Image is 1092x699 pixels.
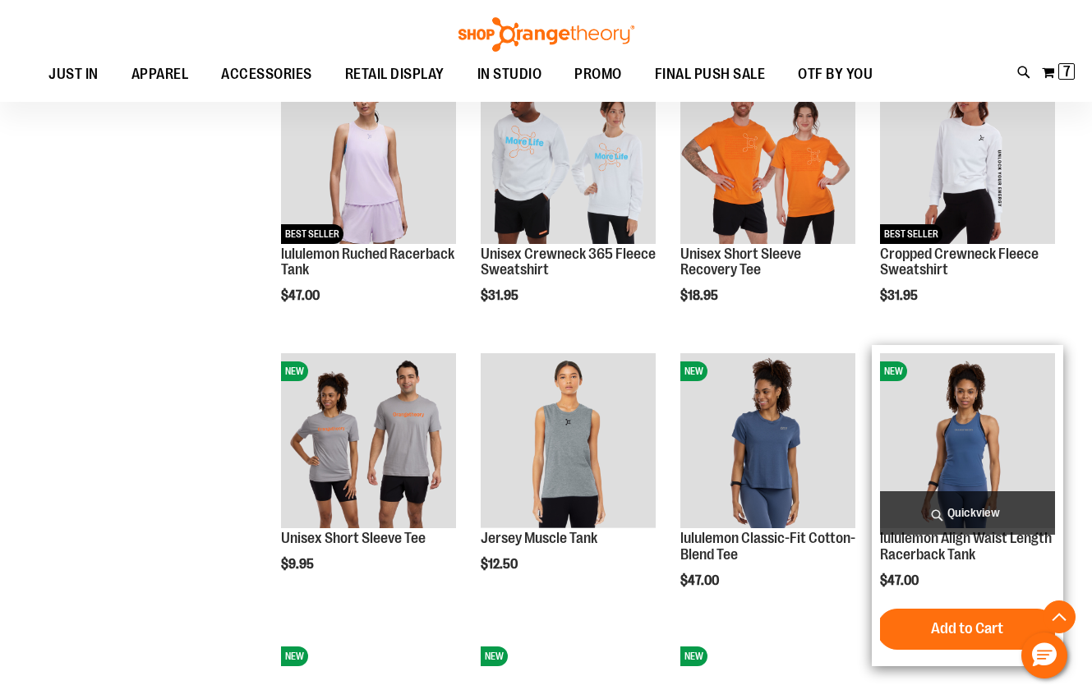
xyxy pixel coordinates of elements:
[481,353,656,528] img: Jersey Muscle Tank
[672,345,864,630] div: product
[880,573,921,588] span: $47.00
[345,56,445,93] span: RETAIL DISPLAY
[880,246,1039,278] a: Cropped Crewneck Fleece Sweatshirt
[680,361,707,381] span: NEW
[281,246,454,278] a: lululemon Ruched Racerback Tank
[680,288,721,303] span: $18.95
[281,224,343,244] span: BEST SELLER
[281,288,322,303] span: $47.00
[477,56,542,93] span: IN STUDIO
[481,288,521,303] span: $31.95
[880,353,1055,531] a: lululemon Align Waist Length Racerback TankNEW
[281,68,456,246] a: lululemon Ruched Racerback TankNEWBEST SELLER
[481,353,656,531] a: Jersey Muscle Tank
[680,68,855,246] a: Unisex Short Sleeve Recovery TeeNEW
[281,361,308,381] span: NEW
[205,56,329,94] a: ACCESSORIES
[880,68,1055,243] img: Cropped Crewneck Fleece Sweatshirt
[481,246,656,278] a: Unisex Crewneck 365 Fleece Sweatshirt
[680,246,801,278] a: Unisex Short Sleeve Recovery Tee
[273,60,464,345] div: product
[481,557,520,572] span: $12.50
[481,646,508,666] span: NEW
[115,56,205,93] a: APPAREL
[880,288,920,303] span: $31.95
[461,56,559,94] a: IN STUDIO
[680,573,721,588] span: $47.00
[880,530,1052,563] a: lululemon Align Waist Length Racerback Tank
[574,56,622,93] span: PROMO
[481,530,597,546] a: Jersey Muscle Tank
[1021,632,1067,678] button: Hello, have a question? Let’s chat.
[680,68,855,243] img: Unisex Short Sleeve Recovery Tee
[880,224,942,244] span: BEST SELLER
[655,56,766,93] span: FINAL PUSH SALE
[281,530,426,546] a: Unisex Short Sleeve Tee
[221,56,312,93] span: ACCESSORIES
[1063,63,1071,80] span: 7
[481,68,656,243] img: Unisex Crewneck 365 Fleece Sweatshirt
[281,353,456,531] a: Unisex Short Sleeve TeeNEW
[931,619,1003,637] span: Add to Cart
[1043,600,1076,633] button: Back To Top
[680,353,855,528] img: lululemon Classic-Fit Cotton-Blend Tee
[48,56,99,93] span: JUST IN
[281,353,456,528] img: Unisex Short Sleeve Tee
[680,530,855,563] a: lululemon Classic-Fit Cotton-Blend Tee
[798,56,873,93] span: OTF BY YOU
[680,646,707,666] span: NEW
[481,68,656,246] a: Unisex Crewneck 365 Fleece SweatshirtNEW
[456,17,637,52] img: Shop Orangetheory
[880,68,1055,246] a: Cropped Crewneck Fleece SweatshirtNEWBEST SELLER
[672,60,864,345] div: product
[638,56,782,94] a: FINAL PUSH SALE
[281,557,316,572] span: $9.95
[872,345,1063,666] div: product
[32,56,115,94] a: JUST IN
[472,60,664,345] div: product
[880,353,1055,528] img: lululemon Align Waist Length Racerback Tank
[880,361,907,381] span: NEW
[781,56,889,94] a: OTF BY YOU
[880,491,1055,535] a: Quickview
[558,56,638,94] a: PROMO
[131,56,189,93] span: APPAREL
[281,646,308,666] span: NEW
[472,345,664,614] div: product
[329,56,461,94] a: RETAIL DISPLAY
[872,60,1063,345] div: product
[680,353,855,531] a: lululemon Classic-Fit Cotton-Blend TeeNEW
[273,345,464,614] div: product
[877,609,1057,650] button: Add to Cart
[281,68,456,243] img: lululemon Ruched Racerback Tank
